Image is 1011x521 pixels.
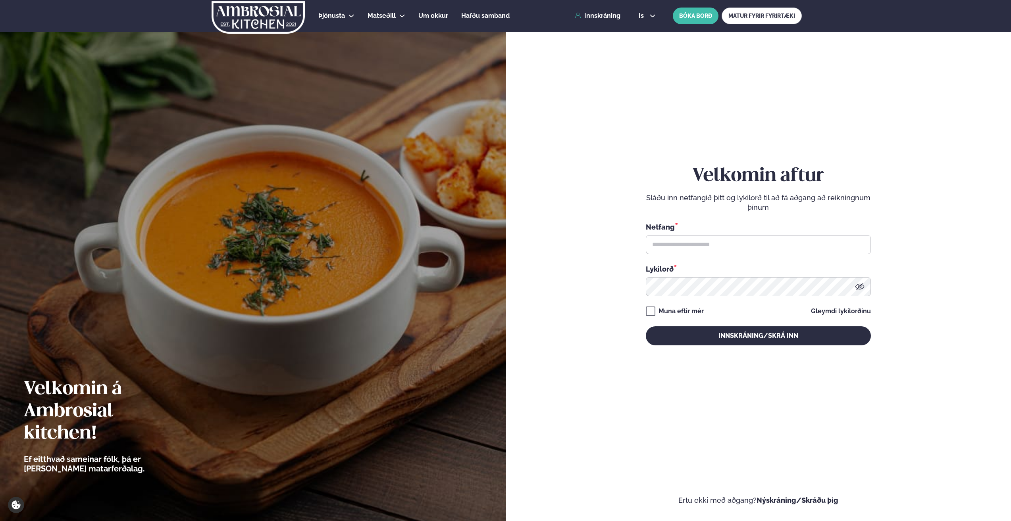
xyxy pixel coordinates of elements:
[461,12,510,19] span: Hafðu samband
[368,12,396,19] span: Matseðill
[211,1,306,34] img: logo
[646,193,871,212] p: Sláðu inn netfangið þitt og lykilorð til að fá aðgang að reikningnum þínum
[318,12,345,19] span: Þjónusta
[646,264,871,274] div: Lykilorð
[757,496,838,504] a: Nýskráning/Skráðu þig
[8,497,24,513] a: Cookie settings
[646,222,871,232] div: Netfang
[646,326,871,345] button: Innskráning/Skrá inn
[418,12,448,19] span: Um okkur
[673,8,718,24] button: BÓKA BORÐ
[24,378,189,445] h2: Velkomin á Ambrosial kitchen!
[639,13,646,19] span: is
[418,11,448,21] a: Um okkur
[811,308,871,314] a: Gleymdi lykilorðinu
[530,496,988,505] p: Ertu ekki með aðgang?
[646,165,871,187] h2: Velkomin aftur
[632,13,662,19] button: is
[24,454,189,473] p: Ef eitthvað sameinar fólk, þá er [PERSON_NAME] matarferðalag.
[368,11,396,21] a: Matseðill
[575,12,620,19] a: Innskráning
[722,8,802,24] a: MATUR FYRIR FYRIRTÆKI
[318,11,345,21] a: Þjónusta
[461,11,510,21] a: Hafðu samband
